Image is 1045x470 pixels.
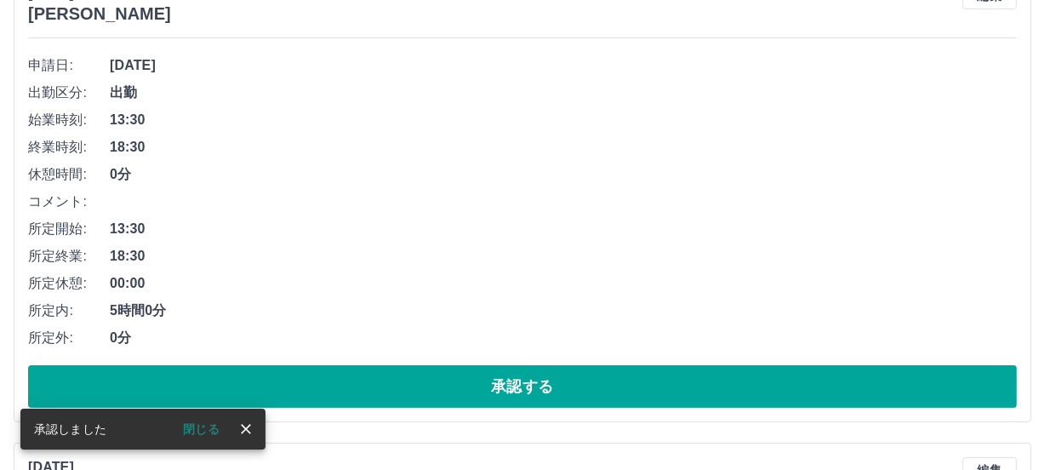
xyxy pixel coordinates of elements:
[110,110,1017,130] span: 13:30
[110,301,1017,321] span: 5時間0分
[110,328,1017,348] span: 0分
[110,273,1017,294] span: 00:00
[28,301,110,321] span: 所定内:
[28,273,110,294] span: 所定休憩:
[110,137,1017,158] span: 18:30
[110,164,1017,185] span: 0分
[28,110,110,130] span: 始業時刻:
[110,55,1017,76] span: [DATE]
[28,4,171,24] h3: [PERSON_NAME]
[28,83,110,103] span: 出勤区分:
[34,414,106,444] div: 承認しました
[110,219,1017,239] span: 13:30
[28,219,110,239] span: 所定開始:
[28,246,110,267] span: 所定終業:
[110,246,1017,267] span: 18:30
[28,328,110,348] span: 所定外:
[110,83,1017,103] span: 出勤
[28,55,110,76] span: 申請日:
[233,416,259,442] button: close
[169,416,233,442] button: 閉じる
[28,192,110,212] span: コメント:
[28,137,110,158] span: 終業時刻:
[28,164,110,185] span: 休憩時間:
[28,365,1017,408] button: 承認する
